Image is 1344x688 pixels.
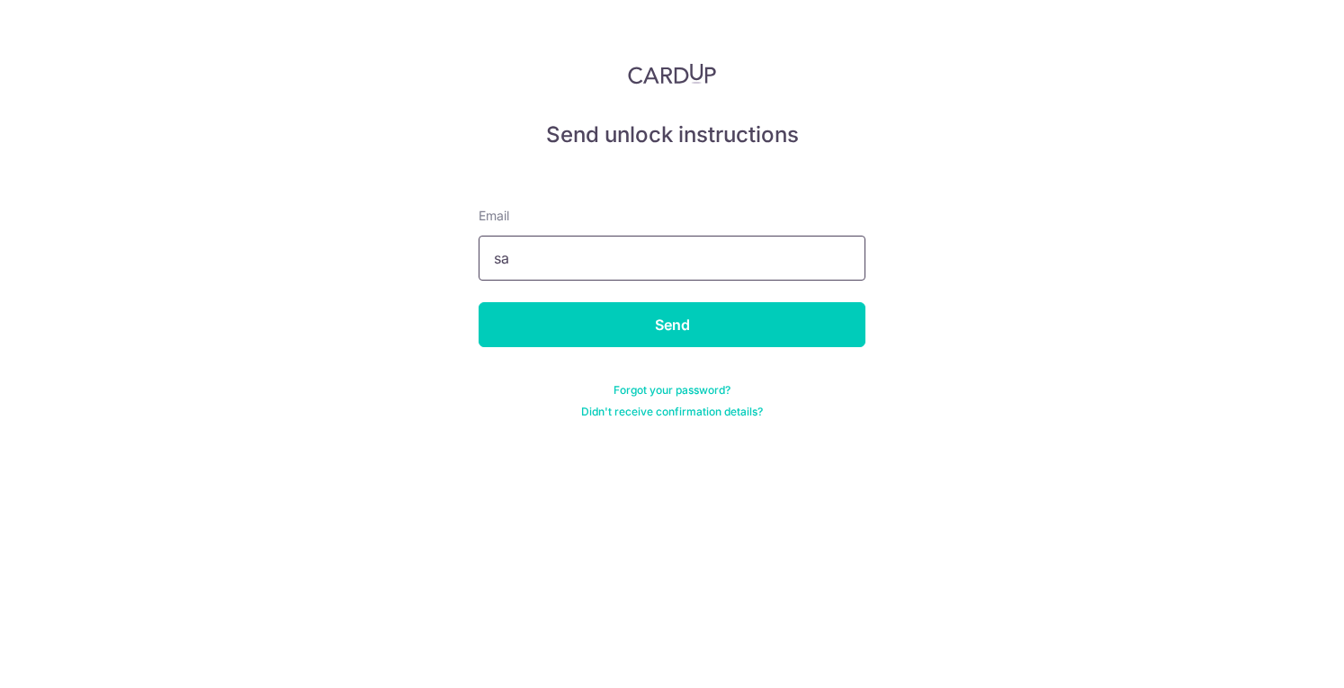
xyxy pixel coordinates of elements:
[614,383,730,398] a: Forgot your password?
[479,208,509,223] span: translation missing: en.devise.label.Email
[628,63,716,85] img: CardUp Logo
[479,302,865,347] input: Send
[479,121,865,149] h5: Send unlock instructions
[581,405,763,419] a: Didn't receive confirmation details?
[479,236,865,281] input: Enter your Email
